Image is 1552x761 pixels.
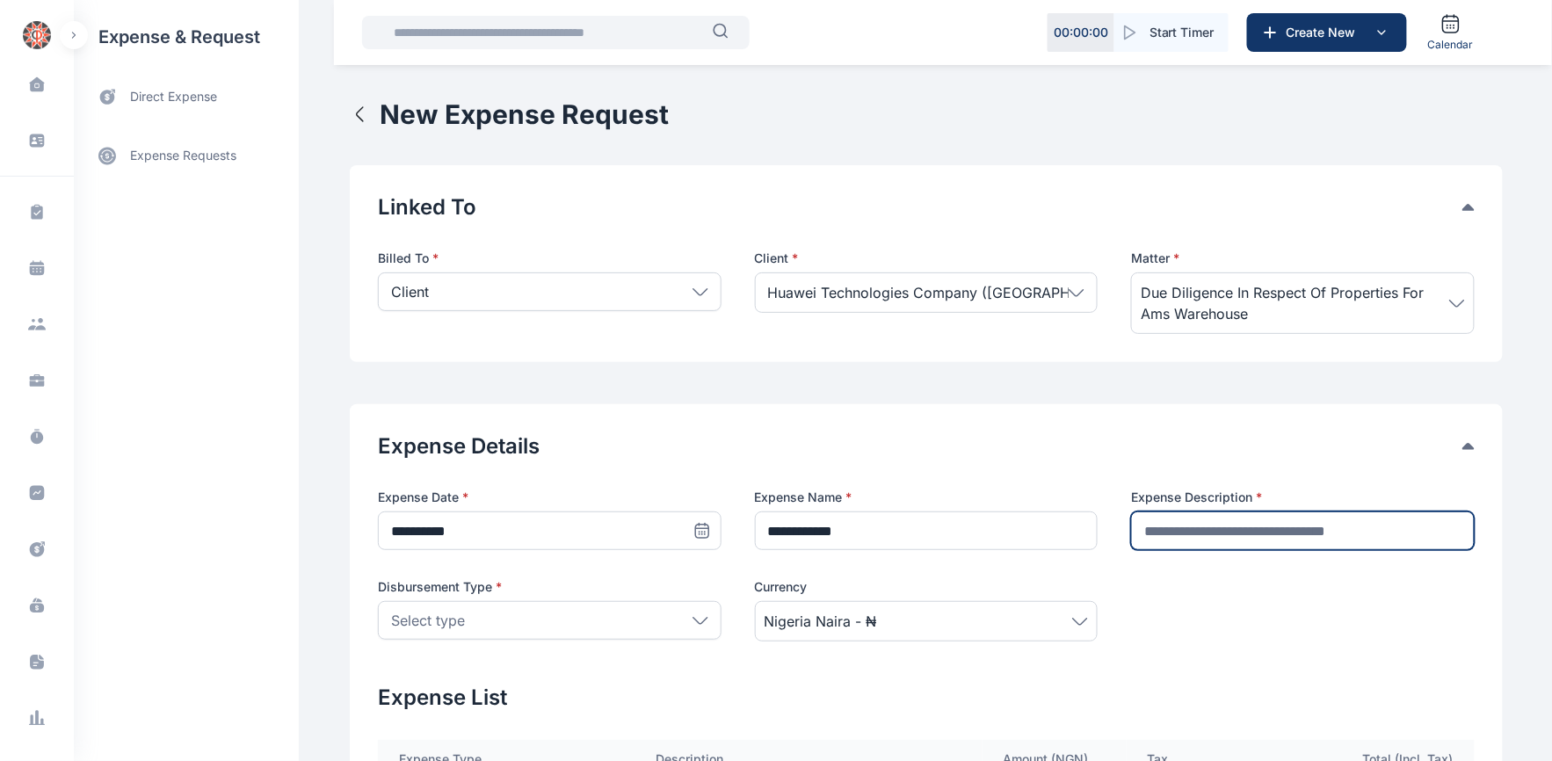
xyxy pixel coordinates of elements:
[768,282,1191,303] span: Huawei Technologies Company ([GEOGRAPHIC_DATA]) Limited
[391,281,429,302] p: Client
[1421,6,1481,59] a: Calendar
[765,611,877,632] span: Nigeria Naira - ₦
[1141,282,1449,324] span: Due Diligence In Respect Of Properties For Ams Warehouse
[1131,250,1179,267] span: Matter
[1247,13,1407,52] button: Create New
[378,193,1475,221] div: Linked To
[74,134,299,177] a: expense requests
[74,74,299,120] a: direct expense
[1054,24,1108,41] p: 00 : 00 : 00
[378,684,1475,712] h2: Expense List
[378,578,722,596] label: Disbursement Type
[380,98,669,130] h1: New Expense Request
[74,120,299,177] div: expense requests
[378,432,1475,460] div: Expense Details
[378,489,722,506] label: Expense Date
[1131,489,1475,506] label: Expense Description
[1280,24,1371,41] span: Create New
[391,610,465,631] p: Select type
[755,489,1099,506] label: Expense Name
[130,88,217,106] span: direct expense
[378,250,722,267] label: Billed To
[1428,38,1474,52] span: Calendar
[1114,13,1229,52] button: Start Timer
[378,432,1462,460] button: Expense Details
[378,193,1462,221] button: Linked To
[755,578,808,596] span: Currency
[755,250,1099,267] p: Client
[1149,24,1215,41] span: Start Timer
